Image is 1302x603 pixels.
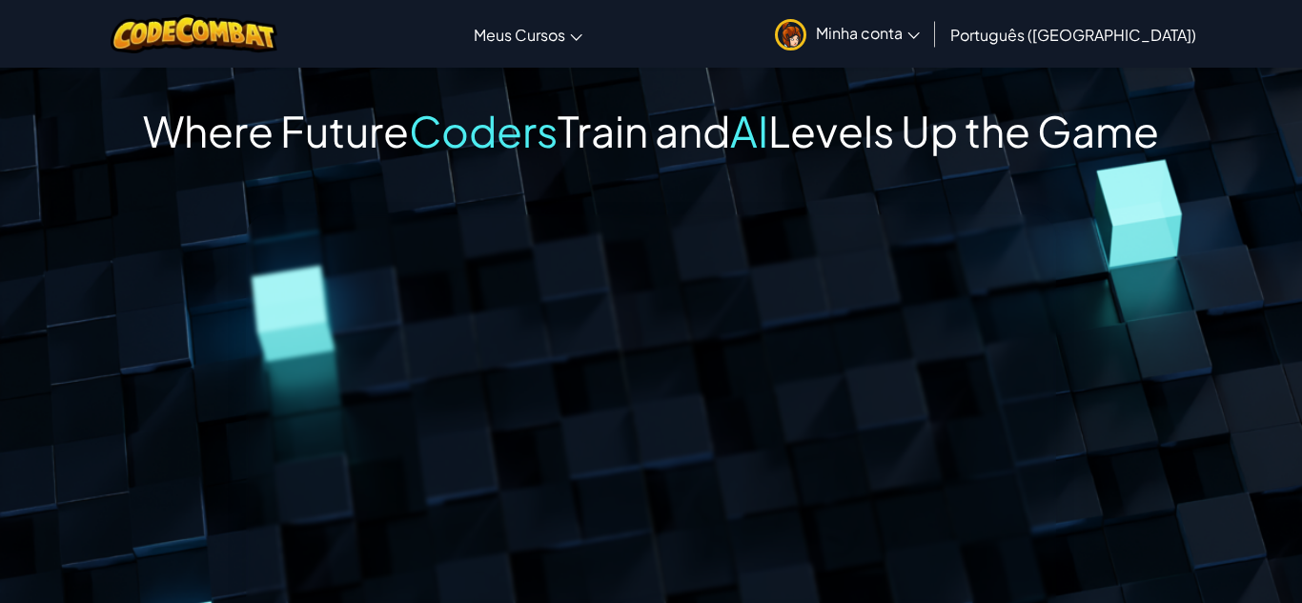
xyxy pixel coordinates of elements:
span: Português ([GEOGRAPHIC_DATA]) [950,25,1196,45]
span: Where Future [143,104,409,157]
span: Meus Cursos [474,25,565,45]
span: Levels Up the Game [768,104,1159,157]
a: Meus Cursos [464,9,592,60]
span: Minha conta [816,23,920,43]
img: CodeCombat logo [111,14,277,53]
a: Português ([GEOGRAPHIC_DATA]) [941,9,1206,60]
span: Train and [558,104,730,157]
span: Coders [409,104,558,157]
a: Minha conta [765,4,929,64]
span: AI [730,104,768,157]
img: avatar [775,19,806,50]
